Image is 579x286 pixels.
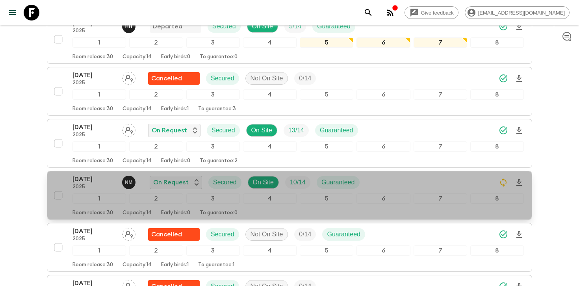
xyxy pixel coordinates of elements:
div: 8 [470,141,524,152]
p: Early birds: 1 [161,262,189,268]
div: 8 [470,89,524,100]
div: 5 [300,141,353,152]
div: Flash Pack cancellation [148,228,200,241]
p: 2025 [72,184,116,190]
div: Secured [208,176,241,189]
p: 2025 [72,28,116,34]
p: Capacity: 14 [122,158,152,164]
p: To guarantee: 2 [200,158,238,164]
div: Secured [208,20,241,33]
div: 1 [72,245,126,256]
span: Hicham Hadida [122,22,137,28]
p: Guaranteed [317,22,351,31]
div: 2 [129,89,183,100]
div: 7 [414,245,467,256]
svg: Synced Successfully [499,74,508,83]
div: Not On Site [245,228,288,241]
div: Trip Fill [294,72,316,85]
div: On Site [248,176,279,189]
div: 8 [470,193,524,204]
div: Secured [206,72,239,85]
p: Capacity: 14 [122,210,152,216]
div: Trip Fill [284,124,309,137]
p: Room release: 30 [72,262,113,268]
div: Secured [207,124,240,137]
div: Not On Site [245,72,288,85]
button: [DATE]2025Assign pack leaderFlash Pack cancellationSecuredNot On SiteTrip FillGuaranteed12345678R... [47,223,532,272]
span: Nabil Merri [122,178,137,184]
p: Room release: 30 [72,158,113,164]
div: 7 [414,141,467,152]
div: 1 [72,89,126,100]
div: Secured [206,228,239,241]
svg: Download Onboarding [514,178,524,188]
button: search adventures [360,5,376,20]
p: Capacity: 14 [122,54,152,60]
div: 4 [243,245,297,256]
p: 2025 [72,80,116,86]
p: Guaranteed [320,126,353,135]
p: To guarantee: 0 [200,210,238,216]
p: Secured [212,22,236,31]
p: Capacity: 14 [122,262,152,268]
div: 4 [243,193,297,204]
div: 2 [129,245,183,256]
button: NM [122,176,137,189]
div: 3 [186,141,240,152]
div: 6 [356,141,410,152]
svg: Sync Required - Changes detected [499,178,508,187]
p: [DATE] [72,227,116,236]
p: To guarantee: 1 [198,262,234,268]
div: 4 [243,37,297,48]
p: 0 / 14 [299,230,311,239]
span: Assign pack leader [122,230,135,236]
p: 13 / 14 [288,126,304,135]
p: On Site [252,22,273,31]
button: [DATE]2025Assign pack leaderOn RequestSecuredOn SiteTrip FillGuaranteed12345678Room release:30Cap... [47,119,532,168]
button: [DATE]2025Hicham HadidaDepartedSecuredOn SiteTrip FillGuaranteed12345678Room release:30Capacity:1... [47,15,532,64]
div: 6 [356,245,410,256]
p: 10 / 14 [290,178,306,187]
div: 7 [414,193,467,204]
div: 2 [129,37,183,48]
p: To guarantee: 3 [198,106,236,112]
div: On Site [246,124,277,137]
p: N M [125,179,133,186]
button: menu [5,5,20,20]
div: 6 [356,37,410,48]
p: Early birds: 0 [161,158,190,164]
p: Secured [213,178,237,187]
p: Room release: 30 [72,106,113,112]
p: Not On Site [251,74,283,83]
p: Departed [153,22,182,31]
p: 0 / 14 [299,74,311,83]
span: Assign pack leader [122,126,135,132]
div: 1 [72,37,126,48]
div: 5 [300,245,353,256]
div: 5 [300,37,353,48]
div: 7 [414,37,467,48]
div: 4 [243,141,297,152]
p: On Request [153,178,189,187]
div: 1 [72,141,126,152]
div: 3 [186,37,240,48]
svg: Download Onboarding [514,22,524,32]
div: 1 [72,193,126,204]
svg: Download Onboarding [514,74,524,84]
div: 3 [186,89,240,100]
div: 3 [186,245,240,256]
p: To guarantee: 0 [200,54,238,60]
p: Secured [211,74,234,83]
div: 6 [356,193,410,204]
p: [DATE] [72,71,116,80]
div: 7 [414,89,467,100]
div: 3 [186,193,240,204]
p: Room release: 30 [72,54,113,60]
p: Early birds: 0 [161,210,190,216]
button: [DATE]2025Assign pack leaderFlash Pack cancellationSecuredNot On SiteTrip Fill12345678Room releas... [47,67,532,116]
svg: Synced Successfully [499,126,508,135]
div: [EMAIL_ADDRESS][DOMAIN_NAME] [465,6,570,19]
div: Flash Pack cancellation [148,72,200,85]
div: 4 [243,89,297,100]
p: Cancelled [151,230,182,239]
